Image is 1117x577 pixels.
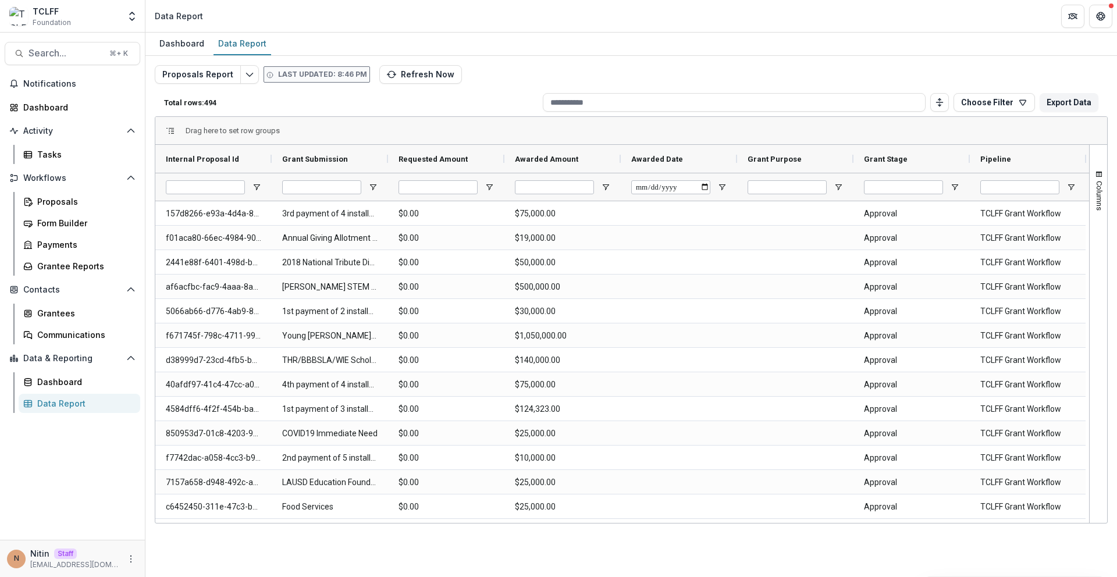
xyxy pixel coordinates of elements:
[37,238,131,251] div: Payments
[282,226,378,250] span: Annual Giving Allotment (FY22/23) - This is Abt Humanity, [PERSON_NAME] AIDS Fdn., etc.
[515,275,610,299] span: $500,000.00
[399,155,468,163] span: Requested Amount
[5,280,140,299] button: Open Contacts
[1061,5,1084,28] button: Partners
[399,422,494,446] span: $0.00
[166,397,261,421] span: 4584dff6-4f2f-454b-ba42-a843767aa99b
[864,251,959,275] span: Approval
[164,98,538,107] p: Total rows: 494
[631,180,710,194] input: Awarded Date Filter Input
[19,372,140,391] a: Dashboard
[124,5,140,28] button: Open entity switcher
[980,373,1076,397] span: TCLFF Grant Workflow
[864,324,959,348] span: Approval
[14,555,19,562] div: Nitin
[379,65,462,84] button: Refresh Now
[282,422,378,446] span: COVID19 Immediate Need
[282,495,378,519] span: Food Services
[5,98,140,117] a: Dashboard
[23,126,122,136] span: Activity
[399,495,494,519] span: $0.00
[166,373,261,397] span: 40afdf97-41c4-47cc-a071-3ff423e1acf1
[166,300,261,323] span: 5066ab66-d776-4ab9-886a-2f2551aab0c9
[37,195,131,208] div: Proposals
[980,348,1076,372] span: TCLFF Grant Workflow
[717,183,727,192] button: Open Filter Menu
[864,180,943,194] input: Grant Stage Filter Input
[23,79,136,89] span: Notifications
[864,226,959,250] span: Approval
[29,48,102,59] span: Search...
[166,495,261,519] span: c6452450-311e-47c3-b73c-93ab547597a9
[166,348,261,372] span: d38999d7-23cd-4fb5-b714-98193348d26a
[166,324,261,348] span: f671745f-798c-4711-9943-73e9957fa60f
[282,202,378,226] span: 3rd payment of 4 installments
[282,251,378,275] span: 2018 National Tribute Dinner
[399,446,494,470] span: $0.00
[515,324,610,348] span: $1,050,000.00
[864,422,959,446] span: Approval
[864,397,959,421] span: Approval
[5,169,140,187] button: Open Workflows
[954,93,1035,112] button: Choose Filter
[37,329,131,341] div: Communications
[155,10,203,22] div: Data Report
[37,307,131,319] div: Grantees
[155,35,209,52] div: Dashboard
[9,7,28,26] img: TCLFF
[54,548,77,559] p: Staff
[124,552,138,566] button: More
[282,275,378,299] span: [PERSON_NAME] STEM Initiative/9 Dots - one-time gift
[864,202,959,226] span: Approval
[33,17,71,28] span: Foundation
[748,180,827,194] input: Grant Purpose Filter Input
[834,183,843,192] button: Open Filter Menu
[166,275,261,299] span: af6acfbc-fac9-4aaa-8a0c-35904e4aed97
[155,65,241,84] button: Proposals Report
[515,348,610,372] span: $140,000.00
[515,300,610,323] span: $30,000.00
[980,446,1076,470] span: TCLFF Grant Workflow
[515,446,610,470] span: $10,000.00
[166,471,261,494] span: 7157a658-d948-492c-aaa4-451e06e99679
[515,422,610,446] span: $25,000.00
[19,145,140,164] a: Tasks
[399,300,494,323] span: $0.00
[515,155,578,163] span: Awarded Amount
[864,155,908,163] span: Grant Stage
[980,397,1076,421] span: TCLFF Grant Workflow
[601,183,610,192] button: Open Filter Menu
[399,251,494,275] span: $0.00
[214,35,271,52] div: Data Report
[864,300,959,323] span: Approval
[1089,5,1112,28] button: Get Help
[980,300,1076,323] span: TCLFF Grant Workflow
[23,354,122,364] span: Data & Reporting
[980,422,1076,446] span: TCLFF Grant Workflow
[37,217,131,229] div: Form Builder
[930,93,949,112] button: Toggle auto height
[864,348,959,372] span: Approval
[980,251,1076,275] span: TCLFF Grant Workflow
[399,373,494,397] span: $0.00
[864,373,959,397] span: Approval
[399,202,494,226] span: $0.00
[631,155,683,163] span: Awarded Date
[166,446,261,470] span: f7742dac-a058-4cc3-b9d2-04a5361a400b
[864,495,959,519] span: Approval
[1095,181,1104,211] span: Columns
[282,300,378,323] span: 1st payment of 2 installments - [GEOGRAPHIC_DATA], Van Nuys HS
[166,180,245,194] input: Internal Proposal Id Filter Input
[515,226,610,250] span: $19,000.00
[515,397,610,421] span: $124,323.00
[515,373,610,397] span: $75,000.00
[515,202,610,226] span: $75,000.00
[1066,183,1076,192] button: Open Filter Menu
[282,471,378,494] span: LAUSD Education Foundation/2024 Holiday Food Grant Program
[23,101,131,113] div: Dashboard
[166,155,239,163] span: Internal Proposal Id
[5,74,140,93] button: Notifications
[5,122,140,140] button: Open Activity
[186,126,280,135] div: Row Groups
[282,446,378,470] span: 2nd payment of 5 installments - 100th Anniversary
